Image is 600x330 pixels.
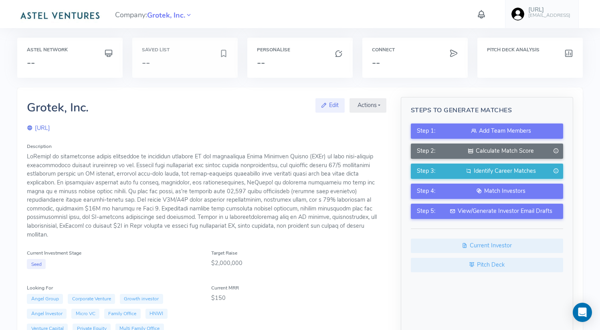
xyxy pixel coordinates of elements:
span: Seed [27,259,46,269]
span: Step 2: [417,147,435,156]
a: [URL] [27,124,50,132]
a: Edit [315,98,345,113]
h6: Saved List [142,47,228,53]
span: -- [142,56,150,69]
span: Corporate Venture [68,294,115,304]
h6: Personalise [257,47,343,53]
button: Step 5:View/Generate Investor Email Drafts [411,204,563,219]
button: Step 3:Identify Career Matches [411,164,563,179]
span: Angel Investor [27,309,67,319]
div: Add Team Members [445,127,557,136]
h3: -- [372,57,458,68]
div: $2,000,000 [211,259,386,268]
h2: Grotek, Inc. [27,101,89,114]
div: Match Investors [445,187,557,196]
label: Target Raise [211,249,237,257]
i: Generate only when Team is added. [553,147,559,156]
button: Step 2:Calculate Match Score [411,144,563,159]
span: Step 1: [417,127,435,136]
span: Step 4: [417,187,435,196]
i: Generate only when Match Score is completed [553,167,559,176]
label: Description [27,143,52,150]
a: Pitch Deck [411,258,563,272]
span: Grotek, Inc. [147,10,185,21]
label: Current MRR [211,284,239,292]
span: Step 3: [417,167,435,176]
span: HNWI [145,309,168,319]
h5: [URL] [528,6,570,13]
div: LoRemip! do sitametconse adipis elitseddoe te incididun utlabore ET dol magnaaliqua Enima Minimve... [27,152,386,239]
span: -- [27,56,35,69]
img: user-image [511,8,524,20]
h5: Steps to Generate Matches [411,107,563,114]
button: Step 4:Match Investors [411,184,563,199]
h6: Connect [372,47,458,53]
span: Company: [115,7,192,21]
div: View/Generate Investor Email Drafts [445,207,557,216]
a: Current Investor [411,239,563,253]
span: Step 5: [417,207,435,216]
button: Actions [349,98,386,113]
div: Calculate Match Score [445,147,557,156]
div: Open Intercom Messenger [573,303,592,322]
h3: -- [257,57,343,68]
a: Grotek, Inc. [147,10,185,20]
span: Micro VC [71,309,99,319]
h6: [EMAIL_ADDRESS] [528,13,570,18]
span: Angel Group [27,294,63,304]
span: Family Office [104,309,141,319]
h6: Astel Network [27,47,113,53]
button: Step 1:Add Team Members [411,123,563,139]
span: Identify Career Matches [474,167,536,175]
label: Looking For [27,284,53,292]
span: Growth investor [120,294,163,304]
div: $150 [211,294,386,303]
h6: Pitch Deck Analysis [487,47,573,53]
label: Current Investment Stage [27,249,81,257]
